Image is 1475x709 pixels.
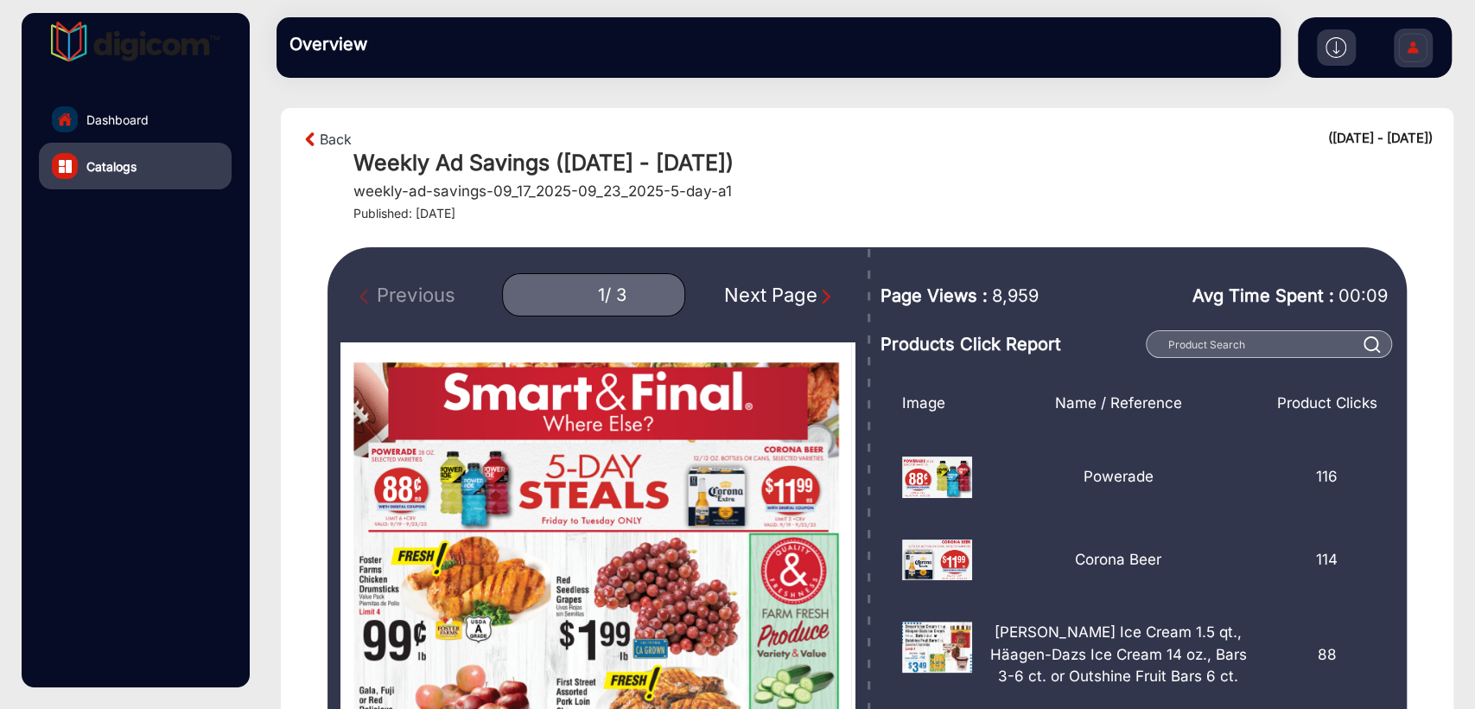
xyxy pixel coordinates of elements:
p: Corona Beer [1075,549,1161,572]
img: Sign%20Up.svg [1395,20,1431,80]
div: Product Clicks [1264,393,1389,415]
div: 88 [1264,622,1389,688]
span: Page Views : [881,283,988,309]
img: prodSearch%20_white.svg [1364,336,1381,353]
span: Dashboard [86,111,149,129]
h3: Products Click Report [881,334,1140,354]
span: Avg Time Spent : [1192,283,1334,309]
img: 17575188070001.png [902,457,973,498]
img: 17575188120002.png [902,540,973,580]
img: h2download.svg [1326,37,1346,58]
a: Dashboard [39,96,232,143]
img: home [57,112,73,127]
h3: Overview [289,34,531,54]
span: 00:09 [1338,285,1388,306]
p: [PERSON_NAME] Ice Cream 1.5 qt., Häagen-Dazs Ice Cream 14 oz., Bars 3-6 ct. or Outshine Fruit Bar... [985,622,1251,688]
p: Powerade [1084,466,1154,489]
input: Product Search [1146,330,1392,358]
img: Next Page [817,288,835,305]
div: Next Page [724,281,835,310]
div: Name / Reference [972,393,1264,415]
div: Image [889,393,973,415]
span: Catalogs [86,157,137,176]
img: 12408795_1_6.png [902,622,973,672]
div: 114 [1264,540,1389,580]
img: arrow-left-1.svg [302,129,320,150]
a: Catalogs [39,143,232,189]
div: ([DATE] - [DATE]) [1328,129,1433,150]
img: catalog [59,160,72,173]
h5: weekly-ad-savings-09_17_2025-09_23_2025-5-day-a1 [353,182,732,200]
span: 8,959 [992,283,1039,309]
h1: Weekly Ad Savings ([DATE] - [DATE]) [353,150,1433,176]
a: Back [320,129,352,150]
h4: Published: [DATE] [353,207,1433,221]
img: vmg-logo [51,22,220,61]
div: / 3 [605,284,626,306]
div: 116 [1264,457,1389,498]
